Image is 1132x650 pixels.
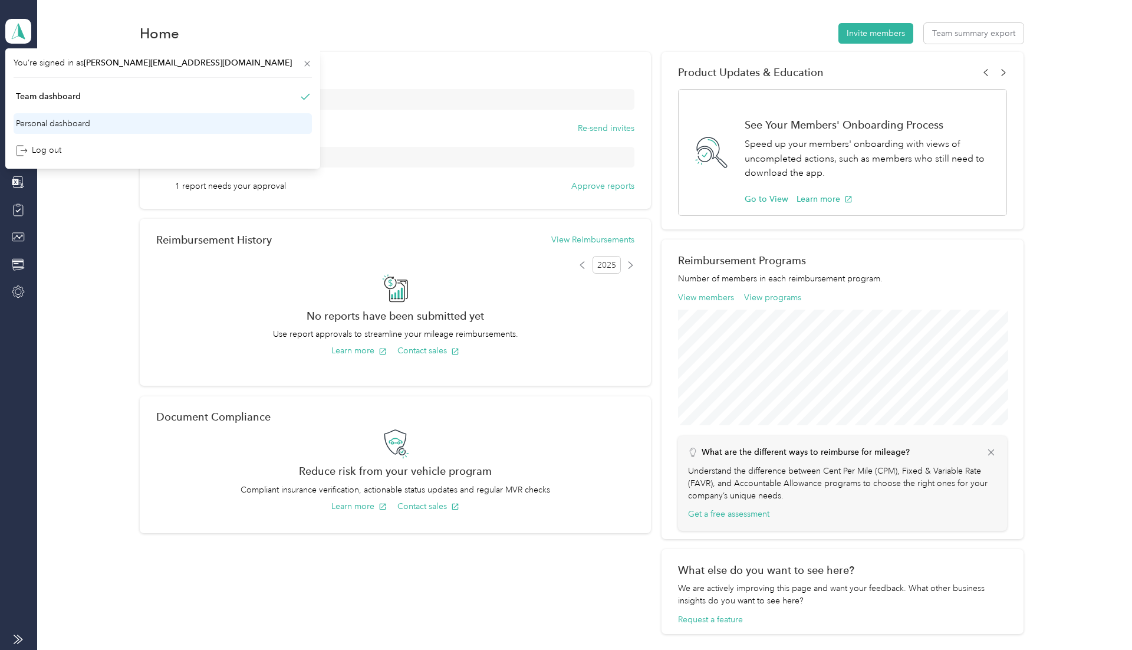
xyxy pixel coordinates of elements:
h2: Reduce risk from your vehicle program [156,465,634,477]
h1: See Your Members' Onboarding Process [745,119,994,131]
button: Re-send invites [578,122,634,134]
p: Compliant insurance verification, actionable status updates and regular MVR checks [156,484,634,496]
button: Invite members [838,23,913,44]
p: Number of members in each reimbursement program. [678,273,1007,285]
h1: Home [140,27,179,40]
span: Product Updates & Education [678,66,824,78]
button: Contact sales [397,344,459,357]
p: Understand the difference between Cent Per Mile (CPM), Fixed & Variable Rate (FAVR), and Accounta... [688,465,996,502]
p: What are the different ways to reimburse for mileage? [702,446,910,458]
button: Learn more [331,344,387,357]
button: Contact sales [397,500,459,513]
span: 2025 [593,256,621,274]
span: 1 report needs your approval [175,180,286,192]
button: Request a feature [678,613,743,626]
p: Speed up your members' onboarding with views of uncompleted actions, such as members who still ne... [745,137,994,180]
button: View programs [744,291,801,304]
h2: Document Compliance [156,411,271,423]
span: [PERSON_NAME][EMAIL_ADDRESS][DOMAIN_NAME] [84,58,292,68]
p: Use report approvals to streamline your mileage reimbursements. [156,328,634,340]
button: View members [678,291,734,304]
div: We are actively improving this page and want your feedback. What other business insights do you w... [678,582,1007,607]
div: Team dashboard [16,90,81,103]
button: Learn more [331,500,387,513]
iframe: Everlance-gr Chat Button Frame [1066,584,1132,650]
div: What else do you want to see here? [678,564,1007,576]
h2: Reimbursement Programs [678,254,1007,267]
button: Get a free assessment [688,508,769,520]
button: Team summary export [924,23,1024,44]
h2: No reports have been submitted yet [156,310,634,322]
button: Approve reports [571,180,634,192]
div: Personal dashboard [16,117,90,130]
div: Log out [16,144,61,156]
button: Go to View [745,193,788,205]
h2: Reimbursement History [156,234,272,246]
div: My Tasks [156,66,634,78]
span: You’re signed in as [14,57,312,69]
button: View Reimbursements [551,234,634,246]
button: Learn more [797,193,853,205]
